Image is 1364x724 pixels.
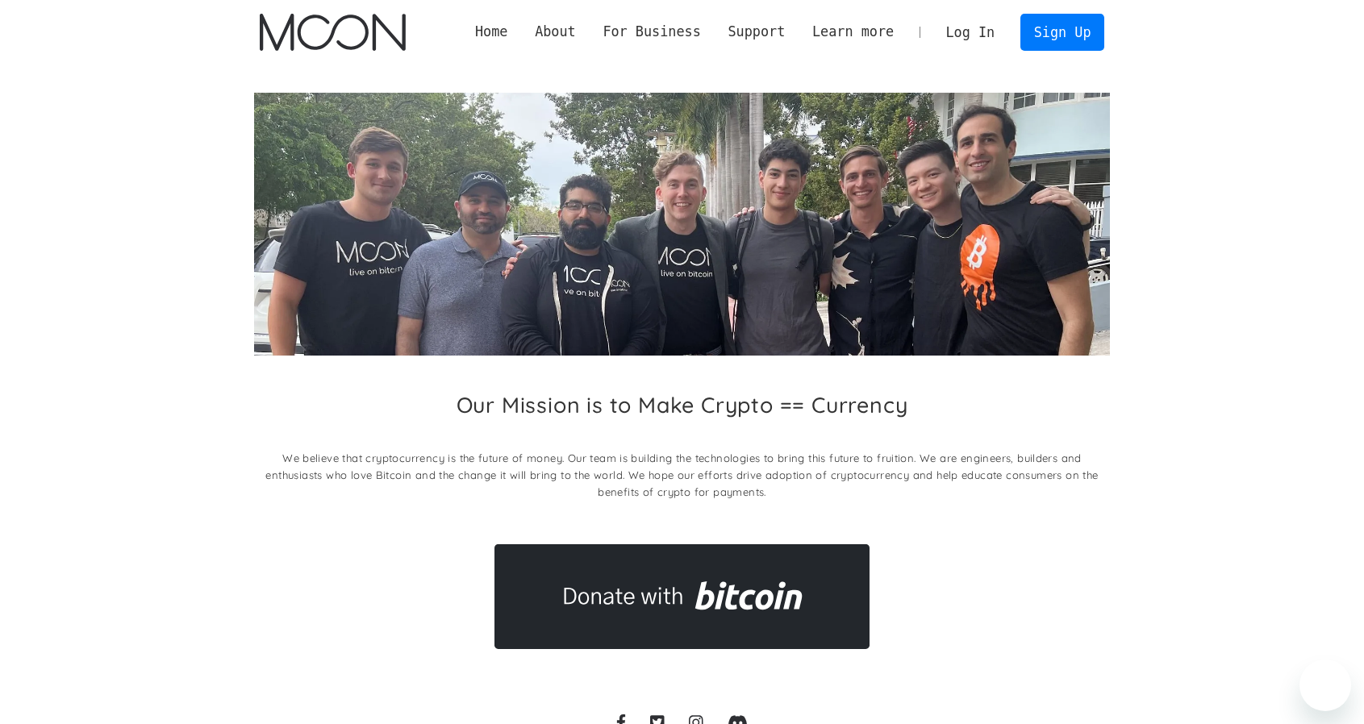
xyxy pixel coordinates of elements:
[254,450,1110,501] p: We believe that cryptocurrency is the future of money. Our team is building the technologies to b...
[590,22,715,42] div: For Business
[812,22,894,42] div: Learn more
[932,15,1008,50] a: Log In
[799,22,907,42] div: Learn more
[535,22,576,42] div: About
[1020,14,1104,50] a: Sign Up
[603,22,700,42] div: For Business
[457,392,908,418] h2: Our Mission is to Make Crypto == Currency
[1299,660,1351,711] iframe: Button to launch messaging window
[521,22,589,42] div: About
[260,14,406,51] img: Moon Logo
[461,22,521,42] a: Home
[715,22,799,42] div: Support
[728,22,785,42] div: Support
[260,14,406,51] a: home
